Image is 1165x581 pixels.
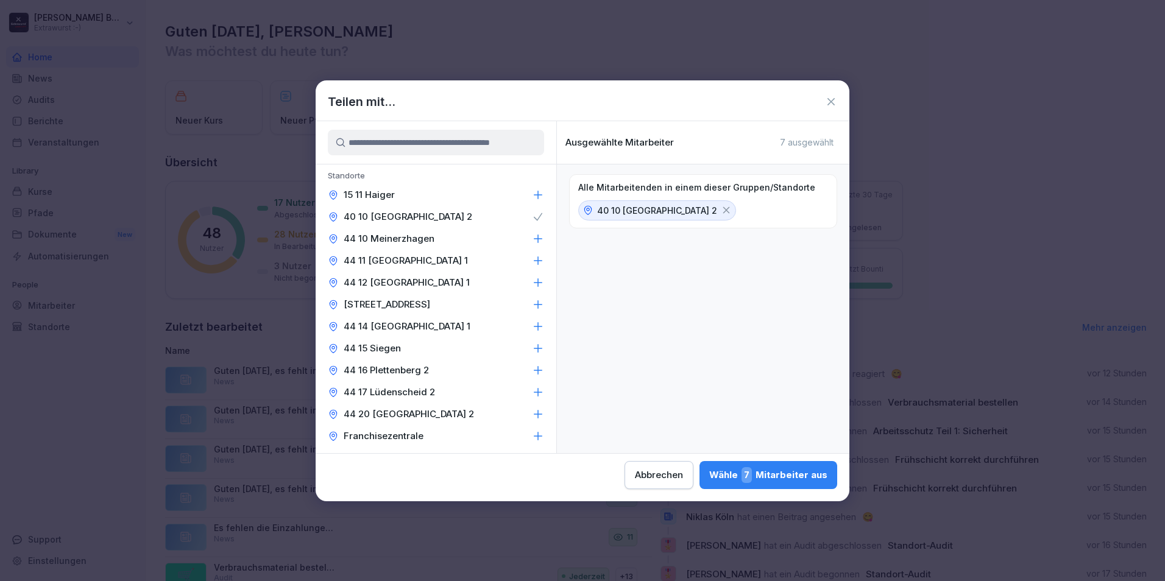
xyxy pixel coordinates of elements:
[344,408,474,420] p: 44 20 [GEOGRAPHIC_DATA] 2
[344,276,470,289] p: 44 12 [GEOGRAPHIC_DATA] 1
[699,461,837,489] button: Wähle7Mitarbeiter aus
[344,255,468,267] p: 44 11 [GEOGRAPHIC_DATA] 1
[780,137,834,148] p: 7 ausgewählt
[328,93,395,111] h1: Teilen mit...
[344,298,430,311] p: [STREET_ADDRESS]
[597,204,717,217] p: 40 10 [GEOGRAPHIC_DATA] 2
[344,189,395,201] p: 15 11 Haiger
[565,137,674,148] p: Ausgewählte Mitarbeiter
[742,467,752,483] span: 7
[578,182,815,193] p: Alle Mitarbeitenden in einem dieser Gruppen/Standorte
[344,342,401,354] p: 44 15 Siegen
[316,171,556,184] p: Standorte
[709,467,827,483] div: Wähle Mitarbeiter aus
[344,430,423,442] p: Franchisezentrale
[625,461,693,489] button: Abbrechen
[344,320,470,333] p: 44 14 [GEOGRAPHIC_DATA] 1
[635,468,683,482] div: Abbrechen
[344,386,435,398] p: 44 17 Lüdenscheid 2
[344,364,429,376] p: 44 16 Plettenberg 2
[344,233,434,245] p: 44 10 Meinerzhagen
[344,211,472,223] p: 40 10 [GEOGRAPHIC_DATA] 2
